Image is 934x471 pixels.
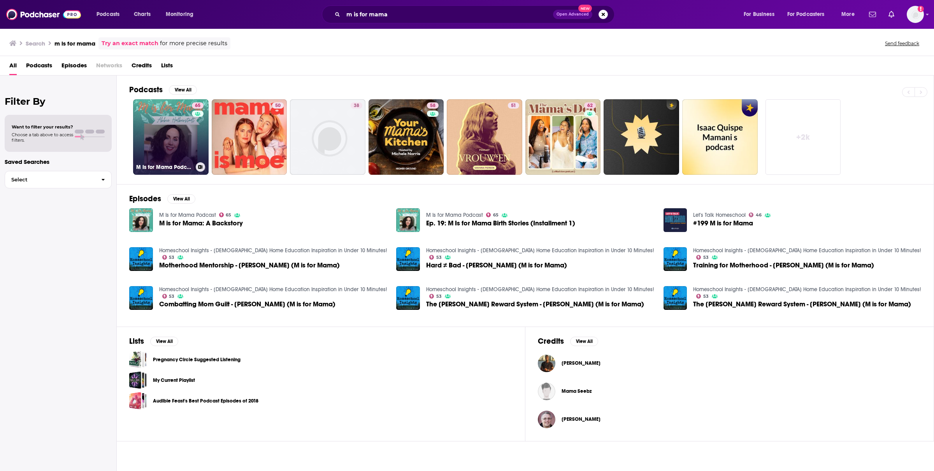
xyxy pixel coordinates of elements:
[738,8,784,21] button: open menu
[9,59,17,75] a: All
[703,256,709,259] span: 53
[219,213,232,217] a: 65
[129,392,147,409] span: Audible Feast's Best Podcast Episodes of 2018
[907,6,924,23] img: User Profile
[396,247,420,271] img: Hard ≠ Bad - Abbie Halberstadt (M is for Mama)
[275,102,281,110] span: 50
[841,9,855,20] span: More
[97,9,119,20] span: Podcasts
[538,336,564,346] h2: Credits
[96,59,122,75] span: Networks
[578,5,592,12] span: New
[61,59,87,75] span: Episodes
[429,255,442,260] a: 53
[162,294,175,299] a: 53
[129,194,195,204] a: EpisodesView All
[744,9,774,20] span: For Business
[696,294,709,299] a: 53
[272,102,284,109] a: 50
[351,102,362,109] a: 38
[693,286,921,293] a: Homeschool Insights - Biblical Home Education Inspiration in Under 10 Minutes!
[664,247,687,271] img: Training for Motherhood - Abbie Halberstadt (M is for Mama)
[664,286,687,310] img: The Penny Reward System - Abbie Halberstadt (M is for Mama)
[12,124,73,130] span: Want to filter your results?
[129,336,144,346] h2: Lists
[538,411,555,428] img: Nick Mamatas
[562,360,600,366] a: Mamadou Ndiaye
[5,158,112,165] p: Saved Searches
[129,247,153,271] img: Motherhood Mentorship - Abbie Halberstadt (M is for Mama)
[562,416,600,422] span: [PERSON_NAME]
[102,39,158,48] a: Try an exact match
[538,351,921,376] button: Mamadou NdiayeMamadou Ndiaye
[426,286,654,293] a: Homeschool Insights - Biblical Home Education Inspiration in Under 10 Minutes!
[538,383,555,400] a: Mama Seebz
[167,194,195,204] button: View All
[150,337,178,346] button: View All
[447,99,522,175] a: 51
[756,213,762,217] span: 46
[587,102,593,110] span: 62
[129,85,163,95] h2: Podcasts
[693,262,874,269] span: Training for Motherhood - [PERSON_NAME] (M is for Mama)
[836,8,864,21] button: open menu
[511,102,516,110] span: 51
[212,99,287,175] a: 50
[696,255,709,260] a: 53
[6,7,81,22] img: Podchaser - Follow, Share and Rate Podcasts
[885,8,897,21] a: Show notifications dropdown
[538,336,598,346] a: CreditsView All
[129,8,155,21] a: Charts
[159,301,335,308] a: Combatting Mom Guilt - Abbie Halberstadt (M is for Mama)
[129,286,153,310] a: Combatting Mom Guilt - Abbie Halberstadt (M is for Mama)
[195,102,200,110] span: 65
[765,99,841,175] a: +2k
[132,59,152,75] a: Credits
[693,212,746,218] a: Let's Talk Homeschool
[426,220,575,227] span: Ep. 19: M Is for Mama Birth Stories (Installment 1)
[290,99,365,175] a: 38
[693,301,911,308] a: The Penny Reward System - Abbie Halberstadt (M is for Mama)
[562,388,592,394] span: Mama Seebz
[161,59,173,75] span: Lists
[693,220,753,227] a: #199 M is for Mama
[396,286,420,310] img: The Penny Reward System - Abbie Halberstadt (M is for Mama)
[153,397,258,405] a: Audible Feast's Best Podcast Episodes of 2018
[129,371,147,389] a: My Current Playlist
[26,59,52,75] span: Podcasts
[5,96,112,107] h2: Filter By
[136,164,193,170] h3: M Is for Mama Podcast
[169,85,197,95] button: View All
[787,9,825,20] span: For Podcasters
[538,355,555,372] a: Mamadou Ndiaye
[159,286,387,293] a: Homeschool Insights - Biblical Home Education Inspiration in Under 10 Minutes!
[693,301,911,308] span: The [PERSON_NAME] Reward System - [PERSON_NAME] (M is for Mama)
[129,208,153,232] a: M is for Mama: A Backstory
[436,256,442,259] span: 53
[354,102,359,110] span: 38
[129,351,147,368] a: Pregnancy Circle Suggested Listening
[427,102,439,109] a: 58
[562,360,600,366] span: [PERSON_NAME]
[486,213,499,217] a: 65
[570,337,598,346] button: View All
[426,301,644,308] span: The [PERSON_NAME] Reward System - [PERSON_NAME] (M is for Mama)
[153,355,241,364] a: Pregnancy Circle Suggested Listening
[562,416,600,422] a: Nick Mamatas
[883,40,922,47] button: Send feedback
[396,208,420,232] a: Ep. 19: M Is for Mama Birth Stories (Installment 1)
[907,6,924,23] span: Logged in as kberger
[12,132,73,143] span: Choose a tab above to access filters.
[160,39,227,48] span: for more precise results
[54,40,95,47] h3: m is for mama
[693,262,874,269] a: Training for Motherhood - Abbie Halberstadt (M is for Mama)
[162,255,175,260] a: 53
[160,8,204,21] button: open menu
